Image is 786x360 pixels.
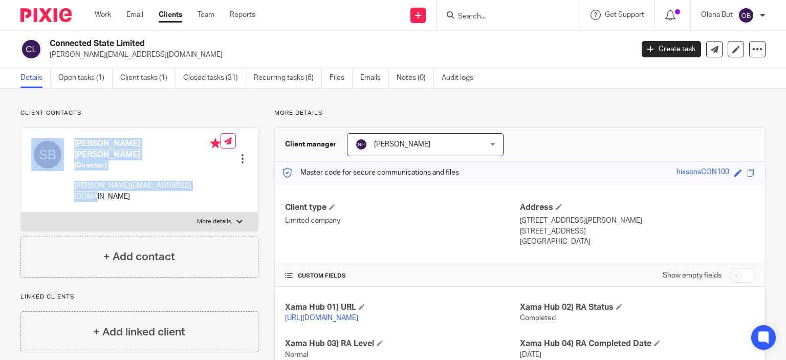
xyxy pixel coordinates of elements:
[126,10,143,20] a: Email
[676,167,729,179] div: hixsonsCON100
[520,302,755,313] h4: Xama Hub 02) RA Status
[93,324,185,340] h4: + Add linked client
[520,202,755,213] h4: Address
[442,68,481,88] a: Audit logs
[20,38,42,60] img: svg%3E
[701,10,733,20] p: Olena But
[397,68,434,88] a: Notes (0)
[282,167,459,178] p: Master code for secure communications and files
[285,216,520,226] p: Limited company
[20,8,72,22] img: Pixie
[360,68,389,88] a: Emails
[31,138,64,171] img: svg%3E
[457,12,549,22] input: Search
[520,351,541,358] span: [DATE]
[285,351,308,358] span: Normal
[198,10,214,20] a: Team
[183,68,246,88] a: Closed tasks (31)
[20,109,258,117] p: Client contacts
[285,202,520,213] h4: Client type
[285,338,520,349] h4: Xama Hub 03) RA Level
[74,138,221,160] h4: [PERSON_NAME] [PERSON_NAME]
[374,141,430,148] span: [PERSON_NAME]
[58,68,113,88] a: Open tasks (1)
[355,138,367,151] img: svg%3E
[285,272,520,280] h4: CUSTOM FIELDS
[159,10,182,20] a: Clients
[605,11,644,18] span: Get Support
[120,68,176,88] a: Client tasks (1)
[74,160,221,171] h5: (Director)
[330,68,353,88] a: Files
[74,181,221,202] p: [PERSON_NAME][EMAIL_ADDRESS][DOMAIN_NAME]
[285,302,520,313] h4: Xama Hub 01) URL
[50,50,626,60] p: [PERSON_NAME][EMAIL_ADDRESS][DOMAIN_NAME]
[20,68,51,88] a: Details
[738,7,754,24] img: svg%3E
[642,41,701,57] a: Create task
[20,293,258,301] p: Linked clients
[197,218,231,226] p: More details
[520,338,755,349] h4: Xama Hub 04) RA Completed Date
[230,10,255,20] a: Reports
[274,109,766,117] p: More details
[520,216,755,226] p: [STREET_ADDRESS][PERSON_NAME]
[103,249,175,265] h4: + Add contact
[663,270,722,281] label: Show empty fields
[50,38,511,49] h2: Connected State Limited
[520,226,755,237] p: [STREET_ADDRESS]
[285,139,337,150] h3: Client manager
[520,314,556,322] span: Completed
[520,237,755,247] p: [GEOGRAPHIC_DATA]
[254,68,322,88] a: Recurring tasks (6)
[95,10,111,20] a: Work
[285,314,358,322] a: [URL][DOMAIN_NAME]
[210,138,221,149] i: Primary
